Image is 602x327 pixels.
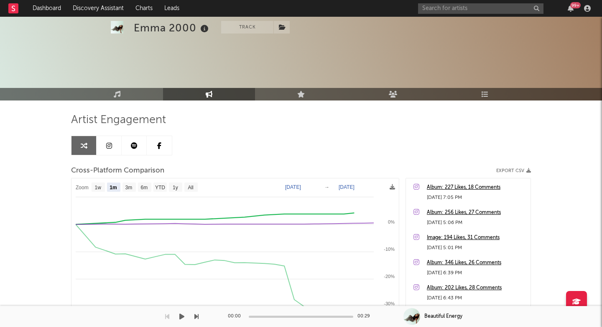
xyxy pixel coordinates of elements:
[384,301,395,306] text: -30%
[388,219,395,224] text: 0%
[221,21,273,33] button: Track
[427,183,526,193] a: Album: 227 Likes, 18 Comments
[71,115,166,125] span: Artist Engagement
[427,258,526,268] a: Album: 346 Likes, 26 Comments
[427,233,526,243] a: Image: 194 Likes, 31 Comments
[427,293,526,303] div: [DATE] 6:43 PM
[427,193,526,203] div: [DATE] 7:05 PM
[76,185,89,191] text: Zoom
[155,185,165,191] text: YTD
[134,21,211,35] div: Emma 2000
[384,247,395,252] text: -10%
[228,312,245,322] div: 00:00
[418,3,543,14] input: Search for artists
[496,168,531,173] button: Export CSV
[570,2,581,8] div: 99 +
[427,283,526,293] a: Album: 202 Likes, 28 Comments
[188,185,193,191] text: All
[427,243,526,253] div: [DATE] 5:01 PM
[427,218,526,228] div: [DATE] 5:06 PM
[285,184,301,190] text: [DATE]
[424,313,462,320] div: Beautiful Energy
[173,185,178,191] text: 1y
[339,184,355,190] text: [DATE]
[384,274,395,279] text: -20%
[95,185,102,191] text: 1w
[125,185,133,191] text: 3m
[71,166,164,176] span: Cross-Platform Comparison
[324,184,329,190] text: →
[427,268,526,278] div: [DATE] 6:39 PM
[110,185,117,191] text: 1m
[357,312,374,322] div: 00:29
[427,208,526,218] a: Album: 256 Likes, 27 Comments
[141,185,148,191] text: 6m
[568,5,574,12] button: 99+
